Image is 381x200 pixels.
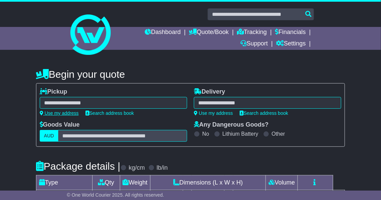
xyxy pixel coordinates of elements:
label: No [202,131,209,137]
a: Use my address [194,110,233,116]
span: © One World Courier 2025. All rights reserved. [67,192,164,198]
label: Any Dangerous Goods? [194,121,269,129]
h4: Package details | [36,161,120,172]
label: Delivery [194,88,225,96]
td: Volume [266,175,298,190]
a: Use my address [40,110,79,116]
label: lb/in [157,164,168,172]
a: Settings [276,38,306,50]
label: Other [272,131,285,137]
a: Quote/Book [189,27,229,38]
label: kg/cm [129,164,145,172]
label: Lithium Battery [222,131,258,137]
h4: Begin your quote [36,69,345,80]
td: Qty [92,175,120,190]
td: Dimensions (L x W x H) [150,175,266,190]
label: Pickup [40,88,67,96]
label: Goods Value [40,121,80,129]
label: AUD [40,130,59,142]
a: Financials [275,27,306,38]
td: Weight [120,175,150,190]
a: Dashboard [145,27,181,38]
a: Search address book [240,110,288,116]
td: Type [36,175,92,190]
a: Support [241,38,268,50]
a: Search address book [85,110,134,116]
a: Tracking [237,27,267,38]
